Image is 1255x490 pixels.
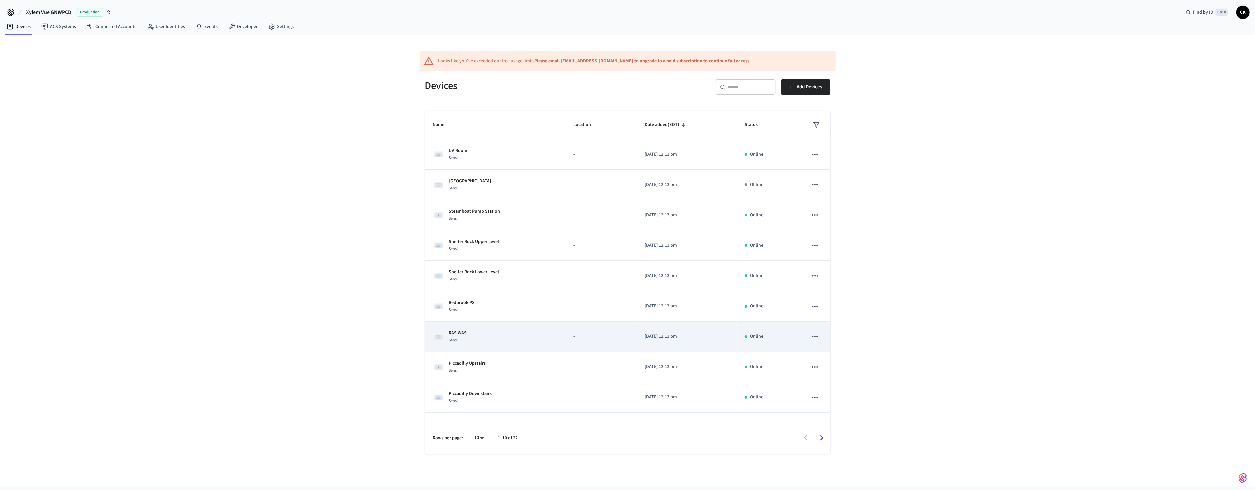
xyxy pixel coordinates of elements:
p: 1–10 of 22 [498,435,518,442]
p: Online [750,272,763,279]
span: Sensi [449,398,458,404]
p: RAS WAS [449,330,467,337]
p: Piccadilly Downstairs [449,390,492,397]
img: Sensi Smart Thermostat (White) [433,179,444,190]
span: Status [745,120,766,130]
div: 10 [471,433,487,443]
p: Shelter Rock Lower Level [449,269,499,276]
span: Sensi [449,155,458,161]
a: Developer [223,21,263,33]
p: [DATE] 12:13 pm [645,151,729,158]
p: [DATE] 12:13 pm [645,212,729,219]
p: [DATE] 12:13 pm [645,363,729,370]
p: Piccadilly Upstairs [449,360,486,367]
p: [DATE] 12:13 pm [645,272,729,279]
img: Sensi Smart Thermostat (White) [433,392,444,403]
p: [DATE] 12:13 pm [645,181,729,188]
p: - [573,272,629,279]
img: Sensi Smart Thermostat (White) [433,270,444,281]
span: Name [433,120,453,130]
a: ACS Systems [36,21,81,33]
p: UV Room [449,147,468,154]
button: Go to next page [814,430,829,446]
span: Add Devices [797,83,822,91]
span: Production [77,8,103,17]
p: Rows per page: [433,435,463,442]
a: Events [190,21,223,33]
span: Sensi [449,276,458,282]
button: Add Devices [781,79,830,95]
img: SeamLogoGradient.69752ec5.svg [1239,473,1247,483]
span: Sensi [449,185,458,191]
p: - [573,151,629,158]
p: Shelter Rock Upper Level [449,238,499,245]
a: Settings [263,21,299,33]
p: - [573,333,629,340]
a: Please email [EMAIL_ADDRESS][DOMAIN_NAME] to upgrade to a paid subscription to continue full access. [534,58,751,64]
span: Ctrl K [1215,9,1228,16]
div: Find by IDCtrl K [1180,6,1234,18]
img: Sensi Smart Thermostat (White) [433,362,444,372]
p: MVPS Garage [449,421,475,428]
p: Redbrook PS [449,299,475,306]
p: - [573,303,629,310]
p: Steamboat Pump Station [449,208,500,215]
img: Sensi Smart Thermostat (White) [433,331,444,342]
p: [DATE] 12:13 pm [645,303,729,310]
p: Offline [750,181,763,188]
h5: Devices [425,79,624,93]
img: Sensi Smart Thermostat (White) [433,210,444,220]
span: Sensi [449,307,458,313]
p: - [573,363,629,370]
span: CK [1237,6,1249,18]
p: - [573,181,629,188]
p: - [573,212,629,219]
img: Sensi Smart Thermostat (White) [433,301,444,312]
a: Devices [1,21,36,33]
a: User Identities [142,21,190,33]
div: Looks like you've exceeded our free usage limit. [438,58,751,65]
span: Sensi [449,216,458,221]
span: Sensi [449,246,458,252]
p: Online [750,303,763,310]
p: Online [750,394,763,401]
p: [DATE] 12:13 pm [645,242,729,249]
img: Sensi Smart Thermostat (White) [433,240,444,251]
p: Online [750,363,763,370]
span: Sensi [449,337,458,343]
a: Connected Accounts [81,21,142,33]
span: Sensi [449,368,458,373]
span: Xylem Vue GNWPCD [26,8,71,16]
p: [DATE] 12:13 pm [645,333,729,340]
img: Sensi Smart Thermostat (White) [433,149,444,160]
p: Online [750,151,763,158]
p: [GEOGRAPHIC_DATA] [449,178,492,185]
span: Date added(EDT) [645,120,688,130]
p: Online [750,242,763,249]
table: sticky table [425,111,830,443]
p: - [573,242,629,249]
span: Location [573,120,600,130]
p: [DATE] 12:13 pm [645,394,729,401]
p: Online [750,333,763,340]
p: Online [750,212,763,219]
p: - [573,394,629,401]
span: Find by ID [1193,9,1213,16]
button: CK [1236,6,1250,19]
